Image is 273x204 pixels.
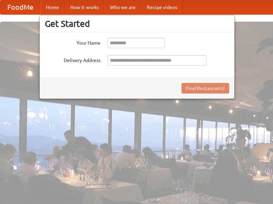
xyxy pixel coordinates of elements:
[45,38,101,46] label: Your Name
[104,0,141,14] a: Who we are
[45,18,229,29] h3: Get Started
[40,0,65,14] a: Home
[182,83,229,93] button: Find Restaurants!
[0,0,40,14] a: FoodMe
[141,0,183,14] a: Recipe videos
[45,55,101,64] label: Delivery Address
[65,0,104,14] a: How it works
